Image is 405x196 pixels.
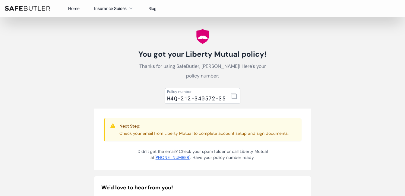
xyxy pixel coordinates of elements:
[148,6,157,11] a: Blog
[119,130,289,136] p: Check your email from Liberty Mutual to complete account setup and sign documents.
[94,5,134,12] button: Insurance Guides
[68,6,80,11] a: Home
[167,94,226,103] div: H4Q-212-340572-35
[5,6,50,11] img: SafeButler Text Logo
[101,183,304,192] h2: We'd love to hear from you!
[135,62,270,81] p: Thanks for using SafeButler, [PERSON_NAME]! Here's your policy number:
[167,89,226,94] div: Policy number
[135,148,270,160] p: Didn’t get the email? Check your spam folder or call Liberty Mutual at . Have your policy number ...
[154,155,190,160] a: [PHONE_NUMBER]
[135,49,270,59] h1: You got your Liberty Mutual policy!
[119,123,289,129] h3: Next Step:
